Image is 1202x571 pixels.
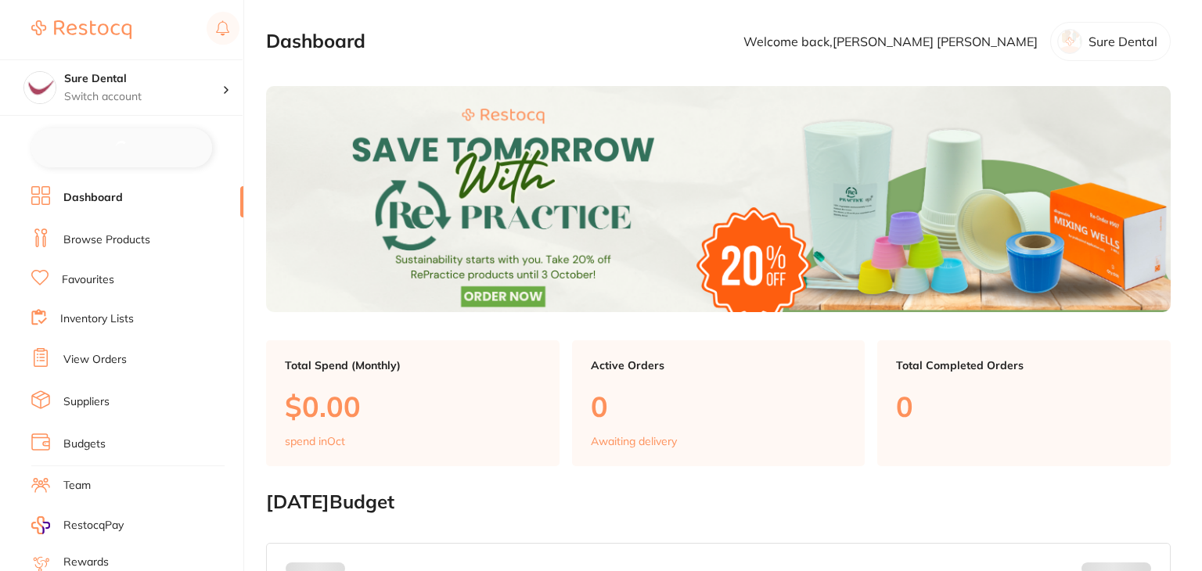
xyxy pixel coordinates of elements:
[64,71,222,87] h4: Sure Dental
[64,89,222,105] p: Switch account
[877,340,1171,467] a: Total Completed Orders0
[62,272,114,288] a: Favourites
[266,340,560,467] a: Total Spend (Monthly)$0.00spend inOct
[63,394,110,410] a: Suppliers
[572,340,866,467] a: Active Orders0Awaiting delivery
[63,555,109,570] a: Rewards
[63,478,91,494] a: Team
[285,359,541,372] p: Total Spend (Monthly)
[31,516,50,534] img: RestocqPay
[285,435,345,447] p: spend in Oct
[24,72,56,103] img: Sure Dental
[1089,34,1157,48] p: Sure Dental
[591,359,847,372] p: Active Orders
[60,311,134,327] a: Inventory Lists
[266,86,1171,312] img: Dashboard
[266,31,365,52] h2: Dashboard
[591,435,677,447] p: Awaiting delivery
[591,390,847,422] p: 0
[63,352,127,368] a: View Orders
[63,436,106,452] a: Budgets
[266,491,1171,513] h2: [DATE] Budget
[743,34,1038,48] p: Welcome back, [PERSON_NAME] [PERSON_NAME]
[31,20,131,39] img: Restocq Logo
[31,12,131,48] a: Restocq Logo
[31,516,124,534] a: RestocqPay
[896,390,1152,422] p: 0
[63,190,123,206] a: Dashboard
[285,390,541,422] p: $0.00
[63,518,124,533] span: RestocqPay
[63,232,150,248] a: Browse Products
[896,359,1152,372] p: Total Completed Orders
